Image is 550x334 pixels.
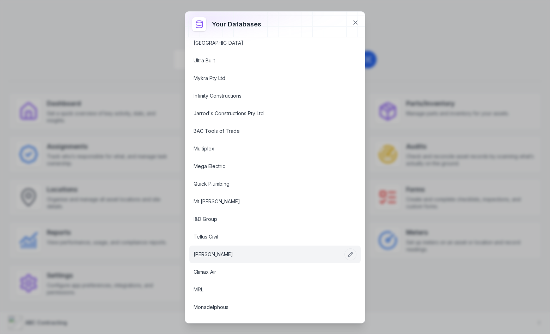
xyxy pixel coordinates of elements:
a: Climax Air [194,268,340,276]
a: Monadelphous [194,304,340,311]
a: Mykra Pty Ltd [194,75,340,82]
a: Infinity Constructions [194,92,340,99]
a: I&D Group [194,216,340,223]
a: Tellus Civil [194,233,340,240]
h3: Your databases [212,19,261,29]
a: Multiplex [194,145,340,152]
a: BAC Tools of Trade [194,128,340,135]
a: Quick Plumbing [194,180,340,187]
a: [GEOGRAPHIC_DATA] [194,39,340,47]
a: Ultra Built [194,57,340,64]
a: [PERSON_NAME] [194,251,340,258]
a: Mt [PERSON_NAME] [194,198,340,205]
a: Mega Electric [194,163,340,170]
a: MRL [194,286,340,293]
a: Jarrod's Constructions Pty Ltd [194,110,340,117]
